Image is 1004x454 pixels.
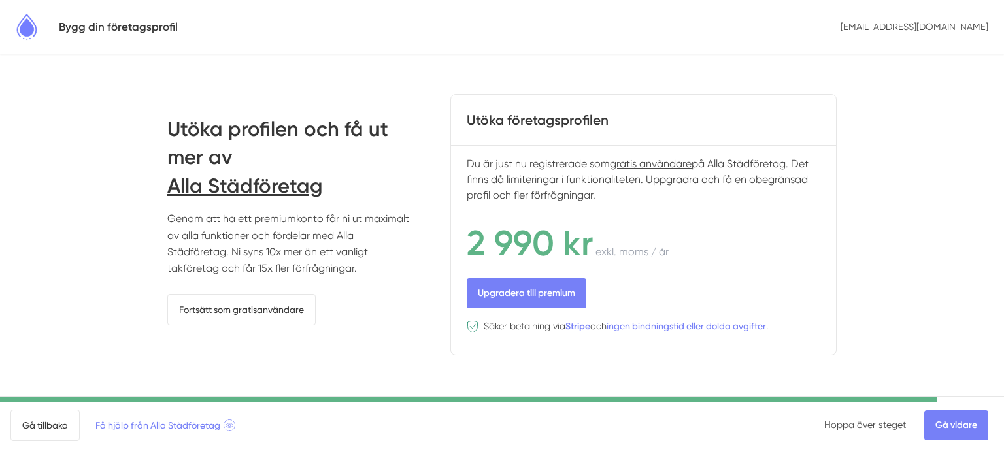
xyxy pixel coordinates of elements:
[824,419,906,430] a: Hoppa över steget
[167,210,413,277] p: Genom att ha ett premiumkonto får ni ut maximalt av alla funktioner och fördelar med Alla Städför...
[595,246,669,258] span: exkl. moms / år
[610,157,692,170] span: gratis användare
[467,156,820,210] p: Du är just nu registrerade som på Alla Städföretag. Det finns då limiteringar i funktionaliteten....
[10,410,80,441] a: Gå tillbaka
[167,294,316,325] a: Fortsätt som gratisanvändare
[167,115,413,210] h2: Utöka profilen och få ut mer av
[10,10,43,43] img: Alla Städföretag
[467,110,820,129] h4: Utöka företagsprofilen
[467,278,586,308] a: Upgradera till premium
[565,319,590,334] a: Stripe
[95,418,235,432] span: Få hjälp från Alla Städföretag
[924,410,988,440] a: Gå vidare
[167,172,413,200] strong: Alla Städföretag
[467,222,593,265] span: 2 990 kr
[59,18,178,36] h5: Bygg din företagsprofil
[607,319,766,333] a: ingen bindningstid eller dolda avgifter
[478,319,768,334] p: Säker betalning via och .
[835,15,994,39] p: [EMAIL_ADDRESS][DOMAIN_NAME]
